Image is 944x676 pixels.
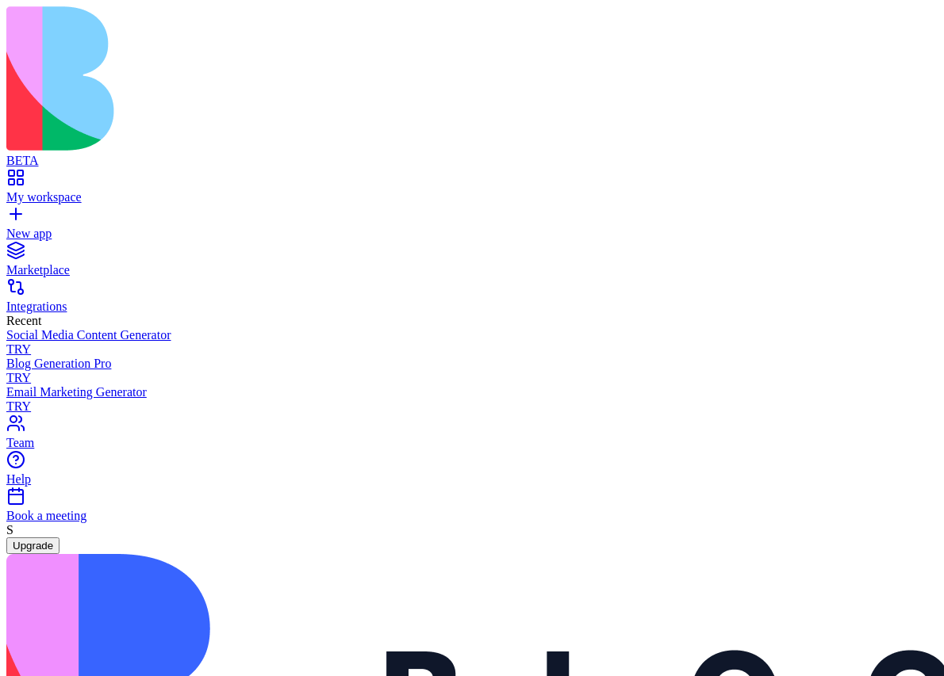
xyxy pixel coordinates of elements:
div: Marketplace [6,263,938,277]
a: Book a meeting [6,495,938,523]
div: TRY [6,399,938,414]
div: Social Media Content Generator [6,328,938,342]
div: TRY [6,342,938,357]
a: Email Marketing GeneratorTRY [6,385,938,414]
div: New app [6,227,938,241]
a: Blog Generation ProTRY [6,357,938,385]
div: Email Marketing Generator [6,385,938,399]
div: Team [6,436,938,450]
div: Blog Generation Pro [6,357,938,371]
a: New app [6,212,938,241]
span: Recent [6,314,41,327]
div: My workspace [6,190,938,204]
div: Book a meeting [6,509,938,523]
a: Social Media Content GeneratorTRY [6,328,938,357]
a: Integrations [6,285,938,314]
a: BETA [6,139,938,168]
span: S [6,523,13,537]
div: TRY [6,371,938,385]
div: BETA [6,154,938,168]
a: Help [6,458,938,487]
div: Integrations [6,300,938,314]
a: Marketplace [6,249,938,277]
a: My workspace [6,176,938,204]
img: logo [6,6,644,151]
a: Upgrade [6,538,59,552]
div: Help [6,472,938,487]
button: Upgrade [6,537,59,554]
a: Team [6,422,938,450]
